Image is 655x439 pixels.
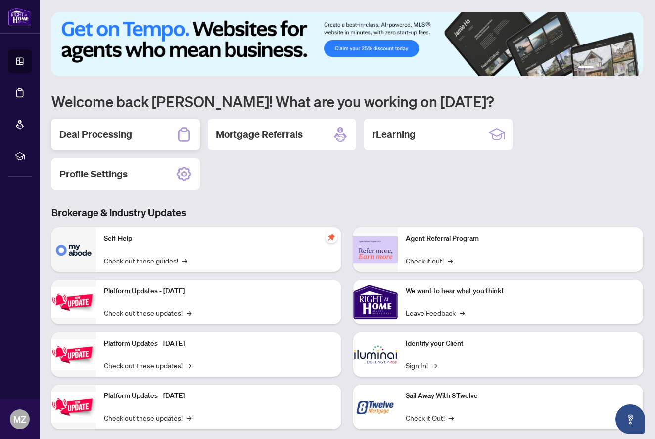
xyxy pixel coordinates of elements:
[372,128,416,141] h2: rLearning
[353,280,398,324] img: We want to hear what you think!
[51,12,643,76] img: Slide 0
[104,255,187,266] a: Check out these guides!→
[187,412,191,423] span: →
[613,66,617,70] button: 4
[104,233,333,244] p: Self-Help
[187,307,191,318] span: →
[460,307,465,318] span: →
[406,286,635,297] p: We want to hear what you think!
[353,236,398,263] img: Agent Referral Program
[406,233,635,244] p: Agent Referral Program
[353,385,398,429] img: Sail Away With 8Twelve
[104,412,191,423] a: Check out these updates!→
[406,391,635,401] p: Sail Away With 8Twelve
[606,66,609,70] button: 3
[578,66,594,70] button: 1
[406,255,453,266] a: Check it out!→
[629,66,633,70] button: 6
[326,231,337,243] span: pushpin
[406,360,437,371] a: Sign In!→
[216,128,303,141] h2: Mortgage Referrals
[51,227,96,272] img: Self-Help
[432,360,437,371] span: →
[104,360,191,371] a: Check out these updates!→
[104,286,333,297] p: Platform Updates - [DATE]
[59,128,132,141] h2: Deal Processing
[353,332,398,377] img: Identify your Client
[448,255,453,266] span: →
[104,307,191,318] a: Check out these updates!→
[406,338,635,349] p: Identify your Client
[187,360,191,371] span: →
[59,167,128,181] h2: Profile Settings
[51,339,96,370] img: Platform Updates - July 8, 2025
[104,338,333,349] p: Platform Updates - [DATE]
[51,287,96,318] img: Platform Updates - July 21, 2025
[13,412,26,426] span: MZ
[51,92,643,111] h1: Welcome back [PERSON_NAME]! What are you working on [DATE]?
[615,404,645,434] button: Open asap
[406,307,465,318] a: Leave Feedback→
[621,66,625,70] button: 5
[51,206,643,219] h3: Brokerage & Industry Updates
[104,391,333,401] p: Platform Updates - [DATE]
[449,412,454,423] span: →
[406,412,454,423] a: Check it Out!→
[8,7,32,26] img: logo
[598,66,602,70] button: 2
[182,255,187,266] span: →
[51,392,96,423] img: Platform Updates - June 23, 2025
